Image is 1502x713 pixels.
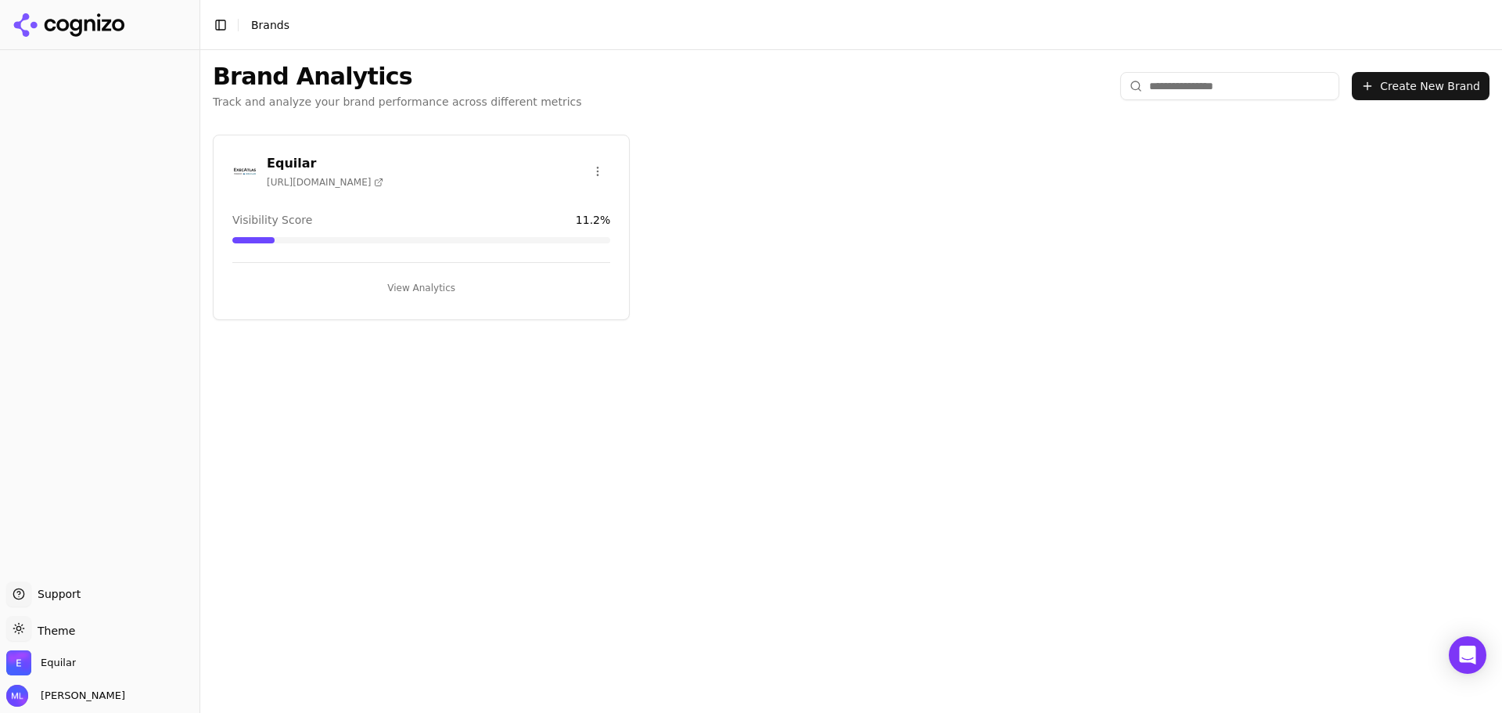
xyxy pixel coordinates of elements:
img: Equilar [232,159,257,184]
span: Support [31,586,81,602]
span: Brands [251,19,289,31]
button: View Analytics [232,275,610,301]
img: Matt Lynch [6,685,28,707]
button: Open organization switcher [6,650,76,675]
h3: Equilar [267,154,383,173]
button: Create New Brand [1352,72,1489,100]
button: Open user button [6,685,125,707]
span: [URL][DOMAIN_NAME] [267,176,383,189]
span: Equilar [41,656,76,670]
span: 11.2 % [576,212,610,228]
p: Track and analyze your brand performance across different metrics [213,94,582,110]
span: [PERSON_NAME] [34,689,125,703]
span: Visibility Score [232,212,312,228]
h1: Brand Analytics [213,63,582,91]
span: Theme [31,625,75,637]
img: Equilar [6,650,31,675]
div: Open Intercom Messenger [1449,636,1486,674]
nav: breadcrumb [251,17,289,33]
